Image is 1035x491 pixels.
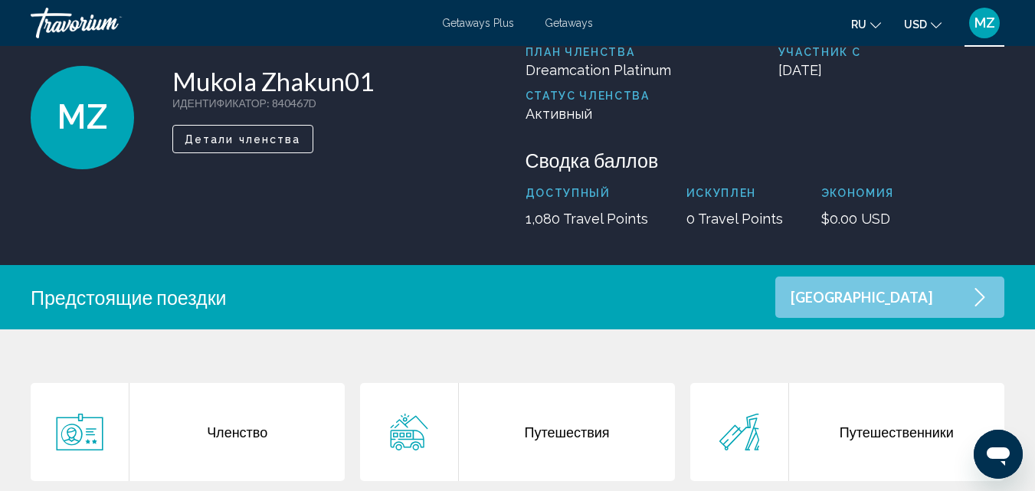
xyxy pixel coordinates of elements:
p: Активный [526,106,671,122]
a: [GEOGRAPHIC_DATA] [775,277,1004,318]
p: Участник с [778,46,1005,58]
button: Детали членства [172,125,313,153]
div: Путешествия [459,383,674,481]
a: Getaways Plus [442,17,514,29]
h1: Mukola Zhakun01 [172,66,374,97]
span: ИДЕНТИФИКАТОР [172,97,267,110]
a: Членство [31,383,345,481]
span: ru [851,18,866,31]
a: Путешественники [690,383,1004,481]
h2: Предстоящие поездки [31,286,227,309]
a: Путешествия [360,383,674,481]
p: Экономия [821,187,894,199]
p: $0.00 USD [821,211,894,227]
button: User Menu [965,7,1004,39]
button: Change language [851,13,881,35]
p: Dreamcation Platinum [526,62,671,78]
p: Доступный [526,187,648,199]
p: : 840467D [172,97,374,110]
p: [GEOGRAPHIC_DATA] [791,291,932,304]
a: Travorium [31,8,427,38]
div: Членство [129,383,345,481]
button: Change currency [904,13,942,35]
span: USD [904,18,927,31]
span: Детали членства [185,133,301,146]
div: Путешественники [789,383,1004,481]
span: MZ [57,97,108,137]
iframe: Button to launch messaging window [974,430,1023,479]
p: 0 Travel Points [686,211,783,227]
p: План членства [526,46,671,58]
p: Статус членства [526,90,671,102]
p: 1,080 Travel Points [526,211,648,227]
span: MZ [974,15,995,31]
p: искуплен [686,187,783,199]
h3: Сводка баллов [526,149,1005,172]
a: Getaways [545,17,593,29]
p: [DATE] [778,62,1005,78]
a: Детали членства [172,129,313,146]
